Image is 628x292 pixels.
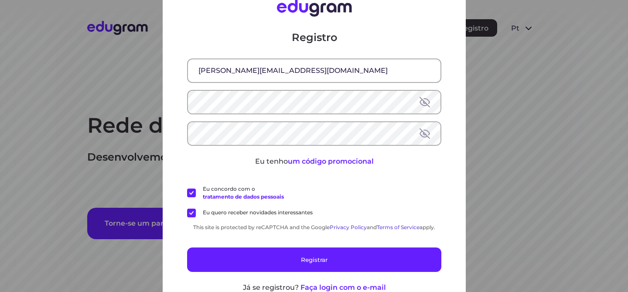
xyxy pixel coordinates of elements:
label: Eu concordo com o [187,185,284,201]
p: Eu tenho [187,156,441,167]
div: This site is protected by reCAPTCHA and the Google and apply. [187,224,441,230]
input: E-mail [188,59,440,82]
a: Privacy Policy [330,224,367,230]
label: Eu quero receber novidades interessantes [187,209,313,217]
span: um código promocional [287,157,373,165]
a: Terms of Service [377,224,420,230]
p: Registro [187,31,441,45]
button: Registrar [187,247,441,272]
a: tratamento de dados pessoais [203,193,284,200]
